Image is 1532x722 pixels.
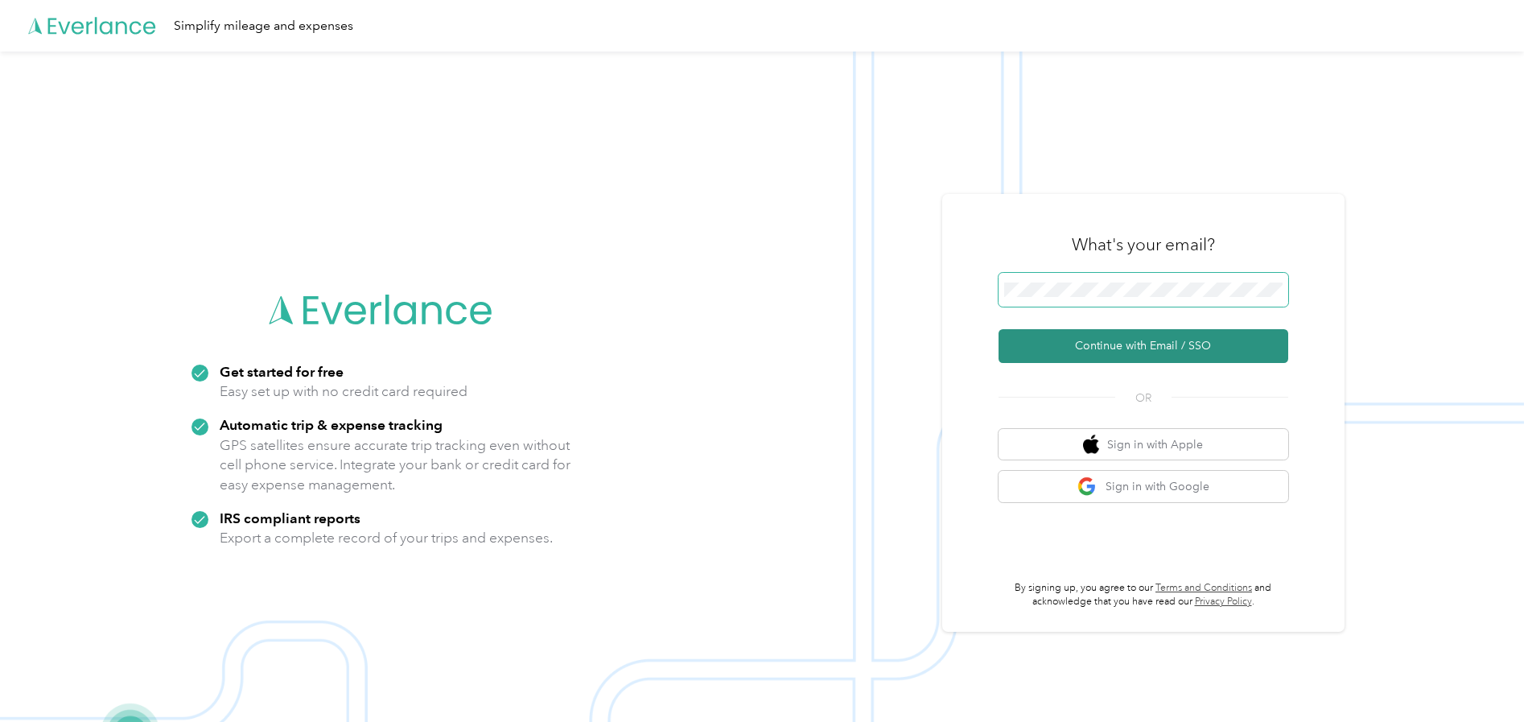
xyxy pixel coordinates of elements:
[1083,435,1099,455] img: apple logo
[220,382,467,402] p: Easy set up with no credit card required
[999,581,1288,609] p: By signing up, you agree to our and acknowledge that you have read our .
[1195,596,1252,608] a: Privacy Policy
[220,435,571,495] p: GPS satellites ensure accurate trip tracking even without cell phone service. Integrate your bank...
[1115,390,1172,406] span: OR
[1155,582,1252,594] a: Terms and Conditions
[999,471,1288,502] button: google logoSign in with Google
[220,510,360,526] strong: IRS compliant reports
[174,16,353,36] div: Simplify mileage and expenses
[1077,477,1098,497] img: google logo
[999,329,1288,363] button: Continue with Email / SSO
[220,363,344,380] strong: Get started for free
[220,528,553,548] p: Export a complete record of your trips and expenses.
[220,416,443,433] strong: Automatic trip & expense tracking
[1072,233,1215,256] h3: What's your email?
[999,429,1288,460] button: apple logoSign in with Apple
